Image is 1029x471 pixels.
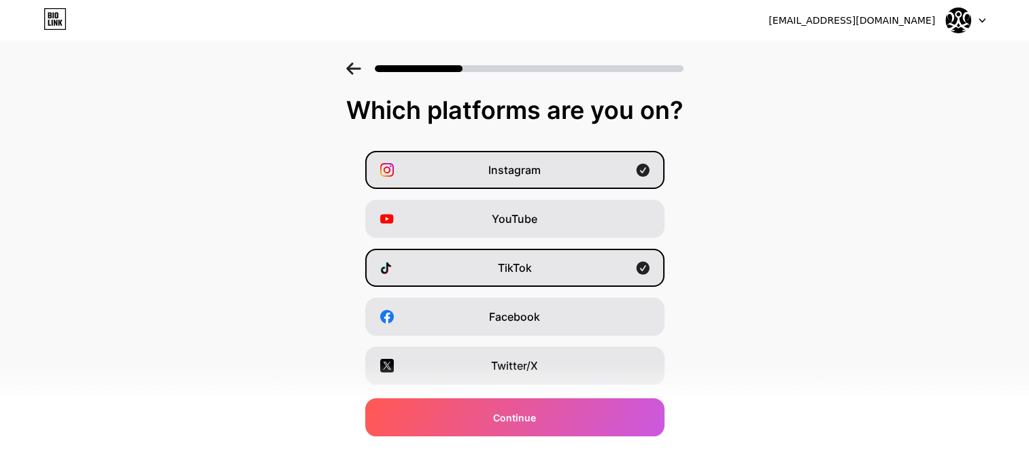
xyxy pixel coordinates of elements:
span: Twitter/X [491,357,538,374]
span: Instagram [488,162,541,178]
span: TikTok [498,260,532,276]
div: [EMAIL_ADDRESS][DOMAIN_NAME] [769,14,935,28]
span: YouTube [492,211,537,227]
span: Facebook [489,309,540,325]
img: urbangent [945,7,971,33]
span: Continue [493,411,536,425]
div: Which platforms are you on? [14,97,1015,124]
